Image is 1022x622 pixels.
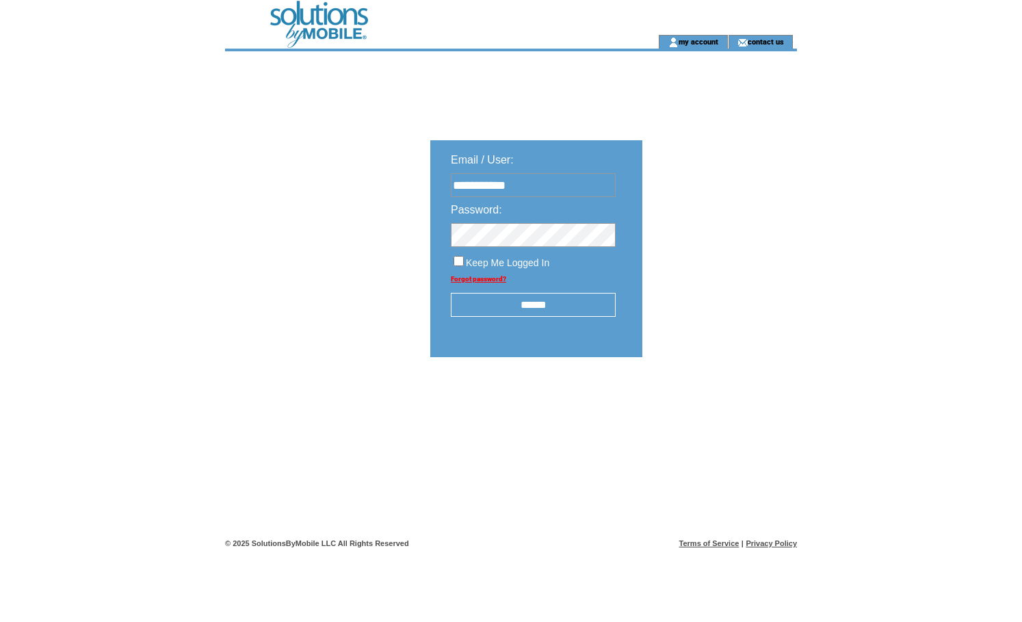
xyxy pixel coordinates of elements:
span: Keep Me Logged In [466,257,549,268]
a: Terms of Service [679,539,739,547]
a: my account [679,37,718,46]
span: Password: [451,204,502,216]
a: contact us [748,37,784,46]
a: Privacy Policy [746,539,797,547]
span: Email / User: [451,154,514,166]
a: Forgot password? [451,275,506,283]
img: account_icon.gif [668,37,679,48]
span: © 2025 SolutionsByMobile LLC All Rights Reserved [225,539,409,547]
span: | [742,539,744,547]
img: transparent.png [682,391,750,409]
img: contact_us_icon.gif [737,37,748,48]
